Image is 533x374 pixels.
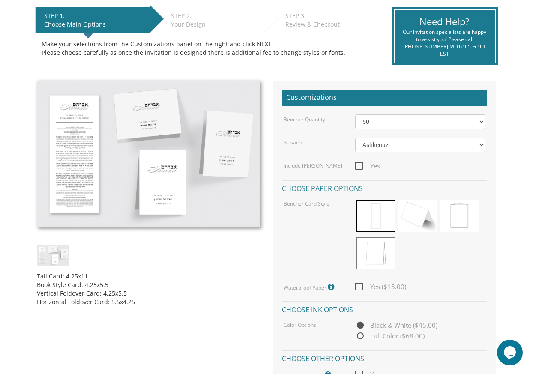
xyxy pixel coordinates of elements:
[282,90,487,106] h2: Customizations
[171,12,260,20] div: STEP 2:
[37,245,69,266] img: cbstyle1.jpg
[44,20,145,29] div: Choose Main Options
[497,340,524,365] iframe: chat widget
[42,40,372,57] div: Make your selections from the Customizations panel on the right and click NEXT Please choose care...
[355,331,425,341] span: Full Color ($68.00)
[284,281,336,293] label: Waterproof Paper
[355,281,406,292] span: Yes ($15.00)
[282,301,487,316] h4: Choose ink options
[282,350,487,365] h4: Choose other options
[401,15,488,28] div: Need Help?
[355,161,380,171] span: Yes
[285,20,374,29] div: Review & Checkout
[285,12,374,20] div: STEP 3:
[284,321,316,329] label: Color Options
[44,12,145,20] div: STEP 1:
[284,162,342,169] label: Include [PERSON_NAME]
[355,320,437,331] span: Black & White ($45.00)
[401,28,488,58] div: Our invitation specialists are happy to assist you! Please call [PHONE_NUMBER] M-Th 9-5 Fr 9-1 EST
[37,266,260,306] div: Tall Card: 4.25x11 Book Style Card: 4.25x5.5 Vertical Foldover Card: 4.25x5.5 Horizontal Foldover...
[284,139,302,146] label: Nusach
[282,180,487,195] h4: Choose paper options
[284,200,329,207] label: Bencher Card Style
[37,81,260,227] img: cbstyle1.jpg
[171,20,260,29] div: Your Design
[284,116,325,123] label: Bencher Quantity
